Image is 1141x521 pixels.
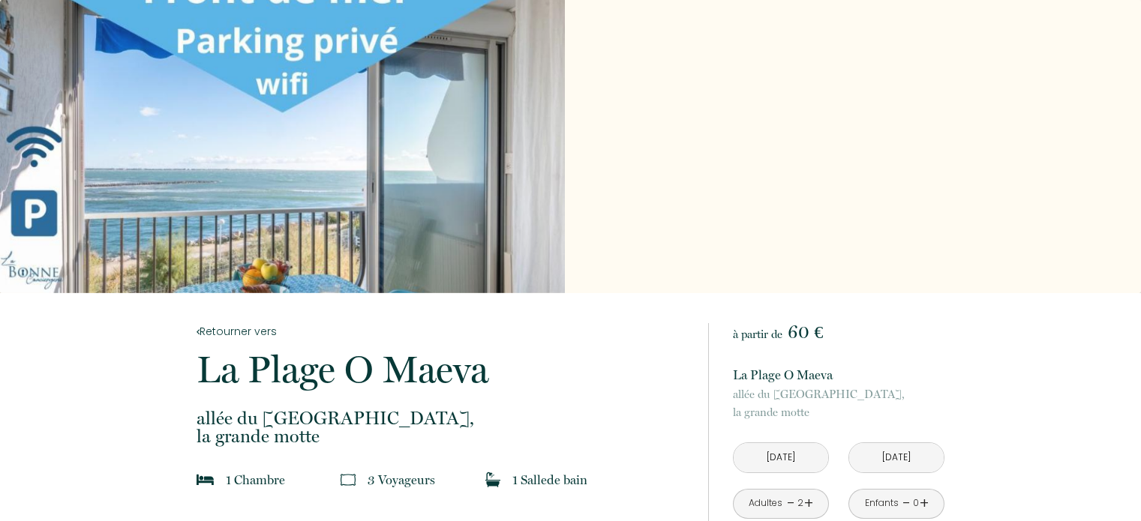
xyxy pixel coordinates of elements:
p: La Plage O Maeva [197,351,689,388]
p: 1 Chambre [226,469,285,490]
div: Enfants [865,496,899,511]
div: 2 [797,496,804,511]
span: 60 € [788,322,823,343]
a: + [804,492,813,515]
p: 1 Salle de bain [512,469,587,490]
p: la grande motte [733,385,944,421]
input: Arrivée [734,443,828,472]
a: + [920,492,929,515]
span: à partir de [733,328,782,341]
div: Adultes [749,496,782,511]
a: Retourner vers [197,323,689,340]
span: allée du [GEOGRAPHIC_DATA], [733,385,944,403]
span: s [430,472,435,487]
span: allée du [GEOGRAPHIC_DATA], [197,409,689,427]
img: guests [341,472,356,487]
p: la grande motte [197,409,689,445]
input: Départ [849,443,944,472]
p: La Plage O Maeva [733,364,944,385]
div: 0 [912,496,920,511]
p: 3 Voyageur [368,469,435,490]
a: - [787,492,795,515]
a: - [902,492,911,515]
